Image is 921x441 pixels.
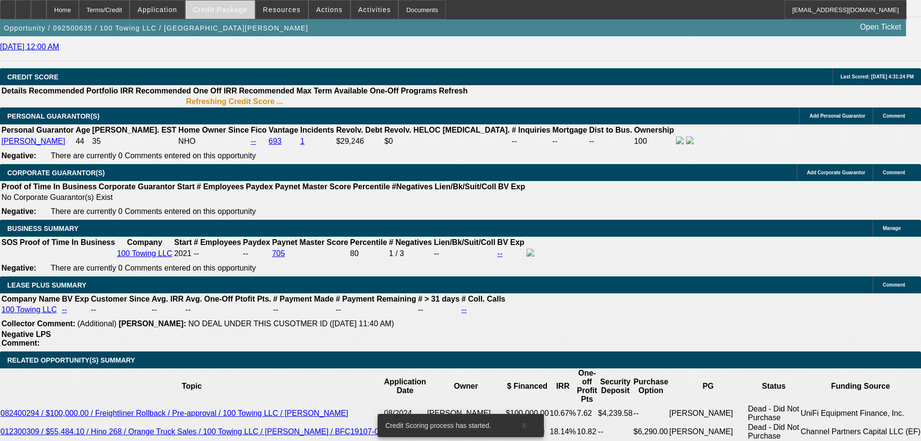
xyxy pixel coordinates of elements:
span: Comment [883,282,905,288]
b: # Coll. Calls [462,295,506,303]
button: Credit Package [186,0,255,19]
td: 35 [92,136,177,147]
span: Add Personal Guarantor [809,113,865,119]
b: Paydex [243,238,270,246]
b: Fico [251,126,267,134]
a: -- [462,305,467,314]
th: Proof of Time In Business [1,182,97,192]
b: BV Exp [62,295,89,303]
b: Ownership [634,126,674,134]
td: Dead - Did Not Purchase [747,404,800,423]
th: Recommended Portfolio IRR [28,86,134,96]
td: $6,290.00 [633,423,669,441]
th: Proof of Time In Business [19,238,116,247]
td: UniFi Equipment Finance, Inc. [800,404,921,423]
b: Dist to Bus. [589,126,632,134]
td: 7.62 [576,404,598,423]
b: Vantage [269,126,298,134]
span: CREDIT SCORE [7,73,58,81]
b: Negative LPS Comment: [1,330,51,347]
td: -- [418,305,460,315]
button: Resources [256,0,308,19]
th: Status [747,368,800,404]
td: No Corporate Guarantor(s) Exist [1,193,529,202]
th: SOS [1,238,18,247]
td: 2021 [174,248,192,259]
b: # Payment Made [273,295,334,303]
a: 012300309 / $55,484.10 / Hino 268 / Orange Truck Sales / 100 Towing LLC / [PERSON_NAME] / BFC1910... [0,427,383,436]
b: # Employees [194,238,241,246]
span: There are currently 0 Comments entered on this opportunity [51,207,256,215]
b: Revolv. HELOC [MEDICAL_DATA]. [384,126,510,134]
td: -- [598,423,633,441]
b: Age [75,126,90,134]
span: Add Corporate Guarantor [807,170,865,175]
b: Collector Comment: [1,319,75,328]
th: Recommended Max Term [238,86,333,96]
img: linkedin-icon.png [686,137,694,144]
b: Refreshing Credit Score ... [186,97,283,106]
span: Manage [883,226,901,231]
span: Comment [883,170,905,175]
a: 705 [272,249,285,258]
td: 10.82 [576,423,598,441]
b: Paydex [246,182,273,191]
b: Customer Since [91,295,150,303]
b: Revolv. Debt [336,126,382,134]
td: $4,239.58 [598,404,633,423]
span: (Additional) [77,319,117,328]
a: 1 [300,137,305,145]
td: [PERSON_NAME] [426,404,505,423]
span: Actions [316,6,343,14]
td: -- [335,305,416,315]
img: facebook-icon.png [676,137,684,144]
td: 08/2024 [383,404,426,423]
th: PG [669,368,747,404]
th: Owner [426,368,505,404]
th: $ Financed [505,368,549,404]
b: Paynet Master Score [272,238,348,246]
td: Channel Partners Capital LLC (EF) [800,423,921,441]
th: IRR [549,368,576,404]
th: Recommended One Off IRR [135,86,237,96]
span: Opportunity / 092500635 / 100 Towing LLC / [GEOGRAPHIC_DATA][PERSON_NAME] [4,24,308,32]
td: -- [552,136,588,147]
span: NO DEAL UNDER THIS CUSOTMER ID ([DATE] 11:40 AM) [188,319,394,328]
td: 44 [75,136,90,147]
b: Company Name [1,295,60,303]
b: BV Exp [497,238,525,246]
td: $29,246 [336,136,383,147]
b: Lien/Bk/Suit/Coll [435,182,496,191]
a: 693 [269,137,282,145]
td: -- [90,305,150,315]
span: X [522,422,527,429]
b: Corporate Guarantor [99,182,175,191]
b: [PERSON_NAME]. EST [92,126,176,134]
span: Application [137,6,177,14]
b: Percentile [353,182,390,191]
img: facebook-icon.png [526,249,534,257]
a: Open Ticket [856,19,905,35]
th: Application Date [383,368,426,404]
a: 100 Towing LLC [1,305,57,314]
b: # > 31 days [418,295,460,303]
th: Purchase Option [633,368,669,404]
td: 18.14% [549,423,576,441]
span: Last Scored: [DATE] 4:31:24 PM [840,74,914,79]
b: # Negatives [389,238,432,246]
b: Start [177,182,194,191]
td: 10.67% [549,404,576,423]
td: Dead - Did Not Purchase [747,423,800,441]
span: BUSINESS SUMMARY [7,225,78,232]
b: # Employees [197,182,244,191]
span: Comment [883,113,905,119]
a: -- [497,249,503,258]
span: -- [194,249,199,258]
td: -- [273,305,334,315]
td: -- [511,136,551,147]
span: Activities [358,6,391,14]
td: -- [185,305,272,315]
b: Lien/Bk/Suit/Coll [434,238,495,246]
td: -- [151,305,184,315]
td: -- [589,136,633,147]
